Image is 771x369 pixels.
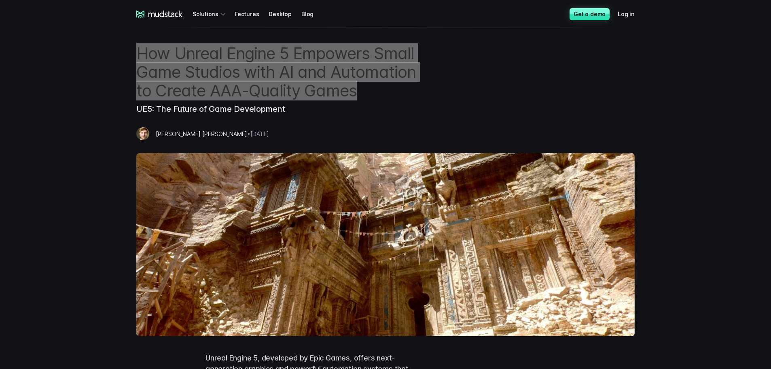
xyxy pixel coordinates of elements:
a: Desktop [269,6,301,21]
a: mudstack logo [136,11,183,18]
h3: UE5: The Future of Game Development [136,100,428,114]
a: Blog [301,6,323,21]
a: Get a demo [570,8,610,20]
a: Features [235,6,269,21]
a: Log in [618,6,644,21]
h1: How Unreal Engine 5 Empowers Small Game Studios with AI and Automation to Create AAA-Quality Games [136,44,428,100]
img: Mazze Whiteley [136,127,149,140]
span: [PERSON_NAME] [PERSON_NAME] [156,130,247,137]
div: Solutions [193,6,228,21]
span: • [DATE] [247,130,269,137]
